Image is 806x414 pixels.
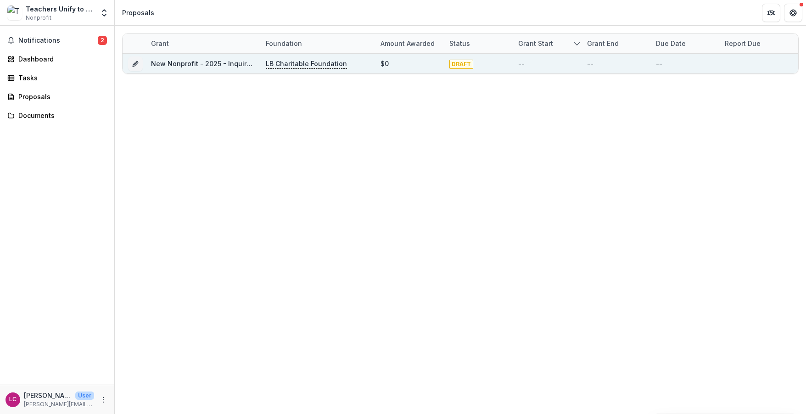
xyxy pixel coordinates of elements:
div: Teachers Unify to End Gun Violence [26,4,94,14]
div: Grant [146,34,260,53]
a: Proposals [4,89,111,104]
div: Documents [18,111,103,120]
span: DRAFT [449,60,473,69]
a: Dashboard [4,51,111,67]
div: Grant end [582,34,650,53]
div: Due Date [650,34,719,53]
a: New Nonprofit - 2025 - Inquiry Form [151,60,267,67]
div: Amount awarded [375,34,444,53]
span: 2 [98,36,107,45]
button: Get Help [784,4,802,22]
div: Foundation [260,39,308,48]
span: Notifications [18,37,98,45]
div: Lisa Cook [9,397,17,403]
div: Report Due [719,39,766,48]
div: Status [444,34,513,53]
div: Grant start [513,34,582,53]
div: Proposals [18,92,103,101]
button: Partners [762,4,780,22]
nav: breadcrumb [118,6,158,19]
a: Documents [4,108,111,123]
div: Due Date [650,39,691,48]
svg: sorted descending [573,40,581,47]
div: Proposals [122,8,154,17]
div: -- [518,59,525,68]
div: Grant end [582,39,624,48]
div: -- [587,59,593,68]
div: Grant start [513,39,559,48]
p: User [75,392,94,400]
div: Report Due [719,34,788,53]
img: Teachers Unify to End Gun Violence [7,6,22,20]
button: More [98,394,109,405]
button: Open entity switcher [98,4,111,22]
div: Dashboard [18,54,103,64]
div: Tasks [18,73,103,83]
div: Foundation [260,34,375,53]
div: Grant [146,39,174,48]
div: -- [656,59,662,68]
button: Grant 2f5f0330-f93e-4ade-91bf-96ff748970ac [128,56,143,71]
a: Tasks [4,70,111,85]
p: [PERSON_NAME] [24,391,72,400]
p: [PERSON_NAME][EMAIL_ADDRESS][DOMAIN_NAME] [24,400,94,408]
div: $0 [381,59,389,68]
p: LB Charitable Foundation [266,59,347,69]
div: Status [444,39,476,48]
button: Notifications2 [4,33,111,48]
span: Nonprofit [26,14,51,22]
div: Amount awarded [375,39,440,48]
